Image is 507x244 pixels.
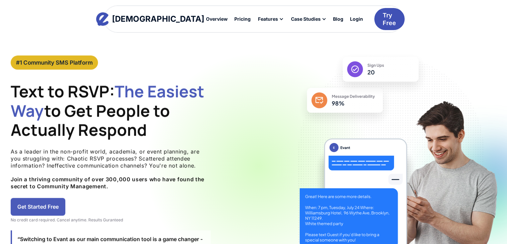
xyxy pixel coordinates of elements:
div: Pricing [234,17,251,21]
a: Blog [330,13,347,25]
div: Case Studies [291,17,321,21]
div: Blog [333,17,343,21]
span: The Easiest Way [11,81,204,122]
a: Login [347,13,366,25]
strong: Join a thriving community of over 300,000 users who have found the secret to Community Management. [11,176,204,190]
a: Overview [203,13,231,25]
a: Pricing [231,13,254,25]
div: Features [254,13,287,25]
p: As a leader in the non-profit world, academia, or event planning, are you struggling with: Chaoti... [11,148,211,190]
div: Features [258,17,278,21]
div: [DEMOGRAPHIC_DATA] [112,15,204,23]
div: #1 Community SMS Platform [16,59,93,66]
a: home [102,12,198,26]
div: Case Studies [287,13,330,25]
div: Login [350,17,363,21]
div: Overview [206,17,228,21]
a: #1 Community SMS Platform [11,55,98,70]
div: Try Free [383,11,396,27]
div: No credit card required. Cancel anytime. Results Guranteed [11,217,211,223]
h1: Text to RSVP: to Get People to Actually Respond [11,82,211,140]
a: Get Started Free [11,198,65,216]
a: Try Free [374,8,405,30]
